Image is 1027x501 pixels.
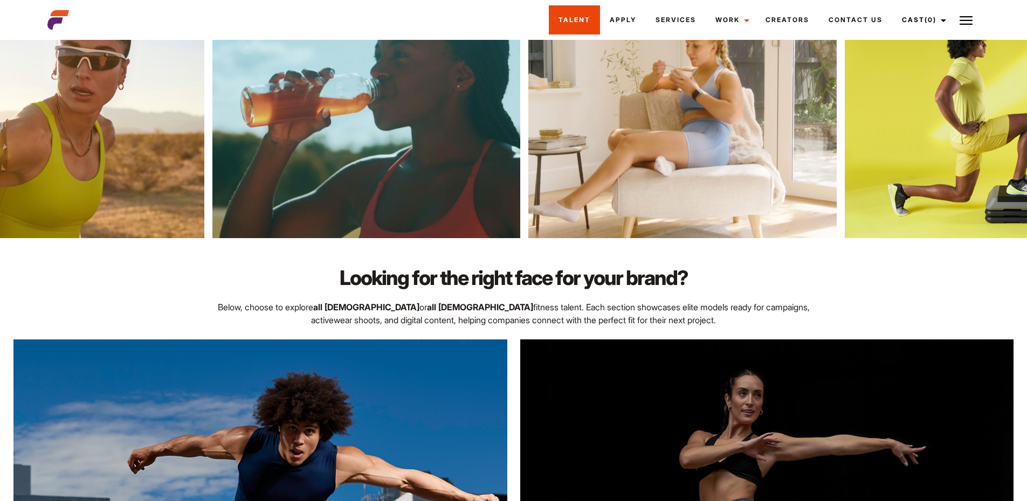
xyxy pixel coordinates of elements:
[600,5,646,34] a: Apply
[819,5,892,34] a: Contact Us
[217,264,810,292] h2: Looking for the right face for your brand?
[581,7,889,238] img: ncjhg
[892,5,953,34] a: Cast(0)
[427,302,533,312] strong: all [DEMOGRAPHIC_DATA]
[47,9,69,31] img: cropped-aefm-brand-fav-22-square.png
[646,5,706,34] a: Services
[217,301,810,326] p: Below, choose to explore or fitness talent. Each section showcases elite models ready for campaig...
[264,7,573,238] img: khgfdgrfd
[756,5,819,34] a: Creators
[549,5,600,34] a: Talent
[925,16,936,24] span: (0)
[706,5,756,34] a: Work
[313,302,419,312] strong: all [DEMOGRAPHIC_DATA]
[960,14,973,27] img: Burger icon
